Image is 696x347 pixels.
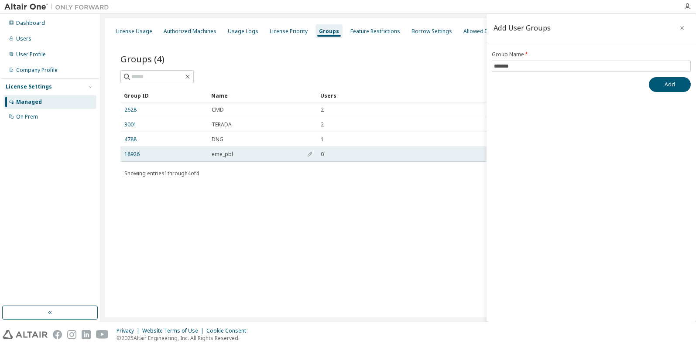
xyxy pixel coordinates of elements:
div: On Prem [16,113,38,120]
div: Borrow Settings [411,28,452,35]
div: License Priority [270,28,308,35]
div: Managed [16,99,42,105]
a: 18926 [124,151,140,158]
span: 2 [321,106,324,113]
div: Groups [319,28,339,35]
div: Add User Groups [494,24,551,31]
div: License Usage [116,28,152,35]
div: Authorized Machines [164,28,216,35]
div: Company Profile [16,67,58,74]
span: Showing entries 1 through 4 of 4 [124,170,199,177]
img: facebook.svg [53,330,62,339]
img: altair_logo.svg [3,330,48,339]
p: © 2025 Altair Engineering, Inc. All Rights Reserved. [117,334,251,342]
div: Users [16,35,31,42]
div: Users [320,88,651,102]
div: User Profile [16,51,46,58]
div: Website Terms of Use [142,327,206,334]
button: Add [649,77,691,92]
div: Group ID [124,88,204,102]
span: 2 [321,121,324,128]
a: 4788 [124,136,137,143]
a: 2628 [124,106,137,113]
div: Allowed IP Addresses [463,28,519,35]
div: Name [211,88,313,102]
label: Group Name [492,51,691,58]
div: Feature Restrictions [350,28,400,35]
img: linkedin.svg [82,330,91,339]
a: 3001 [124,121,137,128]
img: youtube.svg [96,330,109,339]
div: Privacy [117,327,142,334]
span: TERADA [212,121,232,128]
div: License Settings [6,83,52,90]
span: 0 [321,151,324,158]
span: 1 [321,136,324,143]
span: Groups (4) [120,53,165,65]
span: CMD [212,106,224,113]
img: Altair One [4,3,113,11]
div: Cookie Consent [206,327,251,334]
div: Usage Logs [228,28,258,35]
span: eme_pbl [212,151,233,158]
span: DNG [212,136,223,143]
img: instagram.svg [67,330,76,339]
div: Dashboard [16,20,45,27]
